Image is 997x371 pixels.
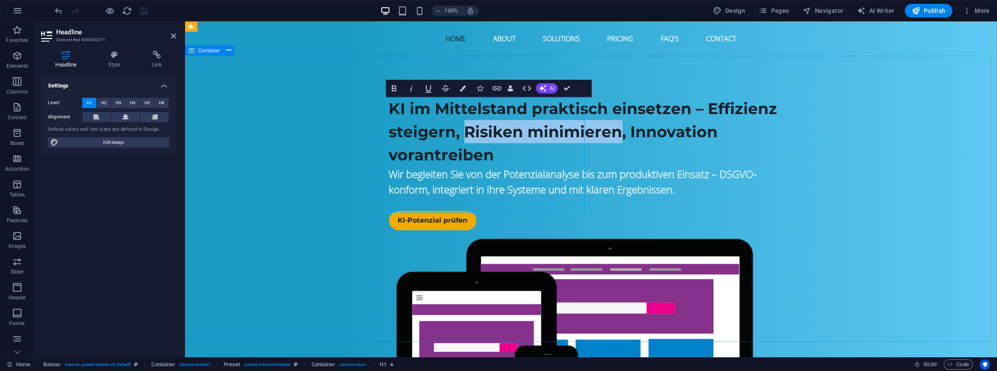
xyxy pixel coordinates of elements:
[179,359,210,370] span: . banner-content
[455,80,471,97] button: Colors
[97,98,111,108] button: H2
[923,359,937,370] span: 00 00
[198,48,220,53] span: Container
[444,6,458,16] h6: 100%
[9,294,26,301] p: Header
[506,80,518,97] button: Data Bindings
[755,4,792,18] button: Pages
[713,6,746,15] span: Design
[151,359,175,370] span: Click to select. Double-click to edit
[48,112,82,122] label: Alignment
[5,166,29,172] p: Accordion
[224,359,240,370] span: Click to select. Double-click to edit
[82,98,96,108] button: H1
[803,6,844,15] span: Navigator
[111,98,126,108] button: H3
[7,359,30,370] a: Click to cancel selection. Double-click to open Pages
[759,6,789,15] span: Pages
[41,75,176,91] h4: Settings
[519,80,535,97] button: HTML
[431,6,462,16] button: 100%
[6,63,28,69] p: Elements
[944,359,973,370] button: Code
[56,36,159,44] h3: Element #ed-840056071
[56,28,176,36] h2: Headline
[54,6,64,16] button: undo
[138,51,176,69] h4: Link
[140,98,154,108] button: H5
[204,78,593,143] span: KI im Mittelstand praktisch einsetzen – Effizienz steigern, Risiken minimieren, Innovation vorant...
[116,98,121,108] span: H3
[467,7,474,15] i: On resize automatically adjust zoom level to fit chosen device.
[101,98,107,108] span: H2
[11,268,24,275] p: Slider
[41,51,94,69] h4: Headline
[43,359,61,370] span: Click to select. Double-click to edit
[130,98,135,108] span: H4
[311,359,335,370] span: Click to select. Double-click to edit
[963,6,990,15] span: More
[403,80,419,97] button: Italic (Ctrl+I)
[61,137,167,148] span: Edit design
[134,362,138,367] i: This element is a customizable preset
[710,4,749,18] button: Design
[159,98,165,108] span: H6
[48,98,82,108] label: Level
[7,217,27,224] p: Features
[929,361,931,368] span: :
[550,86,554,91] span: AI
[43,359,394,370] nav: breadcrumb
[380,359,386,370] span: Click to select. Double-click to edit
[54,6,64,16] i: Undo: Change button (Ctrl+Z)
[959,4,993,18] button: More
[87,98,92,108] span: H1
[420,80,437,97] button: Underline (Ctrl+U)
[6,88,28,95] p: Columns
[48,126,169,133] div: Default colors and font sizes are defined in Design.
[948,359,969,370] span: Code
[155,98,169,108] button: H6
[9,346,25,353] p: Forms
[536,83,558,94] button: AI
[123,6,132,16] i: Reload page
[710,4,749,18] div: Design (Ctrl+Alt+Y)
[94,51,138,69] h4: Style
[905,4,952,18] button: Publish
[559,80,575,97] button: Confirm (Ctrl+⏎)
[914,359,937,370] h6: Session time
[6,37,28,44] p: Favorites
[386,80,402,97] button: Bold (Ctrl+B)
[48,137,169,148] button: Edit design
[64,359,131,370] span: . banner .preset-banner-v3-default
[390,362,394,367] i: Element contains an animation
[122,6,132,16] button: reload
[10,140,24,147] p: Boxes
[144,98,150,108] span: H5
[489,80,505,97] button: Link
[472,80,488,97] button: Icons
[980,359,990,370] button: Usercentrics
[8,114,27,121] p: Content
[9,320,25,327] p: Footer
[339,359,366,370] span: . columns-box
[9,243,26,250] p: Images
[857,6,895,15] span: AI Writer
[9,191,25,198] p: Tables
[243,359,290,370] span: . preset-columns-header
[437,80,454,97] button: Strikethrough
[294,362,298,367] i: This element is a customizable preset
[854,4,898,18] button: AI Writer
[912,6,946,15] span: Publish
[799,4,847,18] button: Navigator
[126,98,140,108] button: H4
